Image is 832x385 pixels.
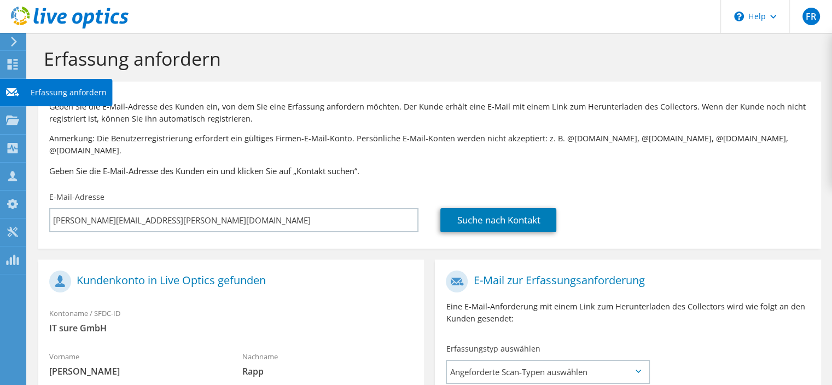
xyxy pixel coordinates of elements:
[49,192,104,203] label: E-Mail-Adresse
[49,271,408,292] h1: Kundenkonto in Live Optics gefunden
[446,271,804,292] h1: E-Mail zur Erfassungsanforderung
[447,361,648,383] span: Angeforderte Scan-Typen auswählen
[802,8,820,25] span: FR
[38,345,231,383] div: Vorname
[49,101,810,125] p: Geben Sie die E-Mail-Adresse des Kunden ein, von dem Sie eine Erfassung anfordern möchten. Der Ku...
[440,208,556,232] a: Suche nach Kontakt
[242,365,414,377] span: Rapp
[49,133,810,157] p: Anmerkung: Die Benutzerregistrierung erfordert ein gültiges Firmen-E-Mail-Konto. Persönliche E-Ma...
[25,79,112,106] div: Erfassung anfordern
[38,302,424,340] div: Kontoname / SFDC-ID
[446,343,540,354] label: Erfassungstyp auswählen
[44,47,810,70] h1: Erfassung anfordern
[49,365,220,377] span: [PERSON_NAME]
[734,12,744,21] svg: \n
[49,165,810,177] h3: Geben Sie die E-Mail-Adresse des Kunden ein und klicken Sie auf „Kontakt suchen“.
[231,345,424,383] div: Nachname
[446,301,810,325] p: Eine E-Mail-Anforderung mit einem Link zum Herunterladen des Collectors wird wie folgt an den Kun...
[49,322,413,334] span: IT sure GmbH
